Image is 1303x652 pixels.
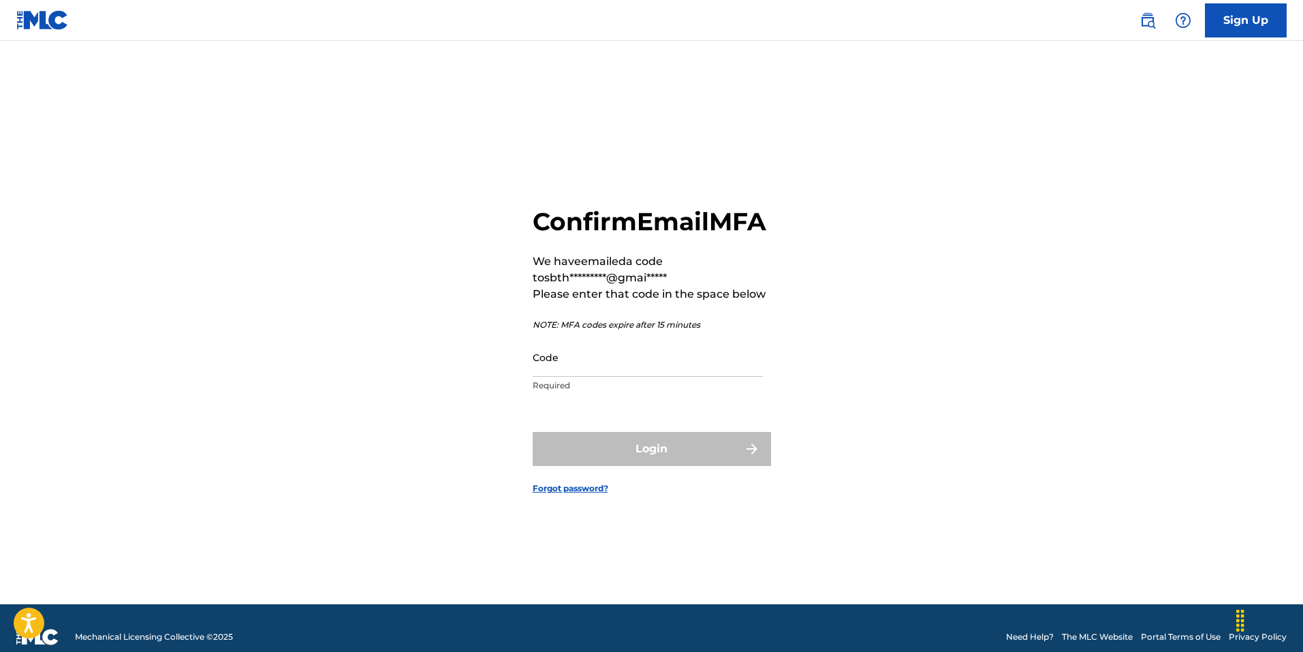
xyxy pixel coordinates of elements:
[1205,3,1287,37] a: Sign Up
[533,379,763,392] p: Required
[1141,631,1221,643] a: Portal Terms of Use
[533,319,771,331] p: NOTE: MFA codes expire after 15 minutes
[533,206,771,237] h2: Confirm Email MFA
[16,629,59,645] img: logo
[1175,12,1191,29] img: help
[1140,12,1156,29] img: search
[75,631,233,643] span: Mechanical Licensing Collective © 2025
[1229,631,1287,643] a: Privacy Policy
[1169,7,1197,34] div: Help
[1235,587,1303,652] iframe: Chat Widget
[533,482,608,495] a: Forgot password?
[16,10,69,30] img: MLC Logo
[1062,631,1133,643] a: The MLC Website
[533,286,771,302] p: Please enter that code in the space below
[1006,631,1054,643] a: Need Help?
[1134,7,1161,34] a: Public Search
[1229,600,1251,641] div: Drag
